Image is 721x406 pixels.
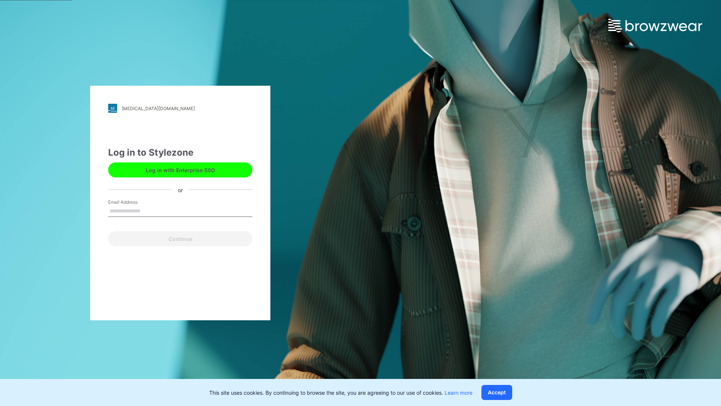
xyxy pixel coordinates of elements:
[172,186,189,194] div: or
[481,385,512,400] button: Accept
[122,106,195,111] div: [MEDICAL_DATA][DOMAIN_NAME]
[108,146,252,159] div: Log in to Stylezone
[108,104,252,113] a: [MEDICAL_DATA][DOMAIN_NAME]
[108,104,117,113] img: stylezone-logo.562084cfcfab977791bfbf7441f1a819.svg
[445,389,472,396] a: Learn more
[108,199,161,206] label: Email Address
[608,19,702,32] img: browzwear-logo.e42bd6dac1945053ebaf764b6aa21510.svg
[108,162,252,177] button: Log in with Enterprise SSO
[209,389,472,397] p: This site uses cookies. By continuing to browse the site, you are agreeing to our use of cookies.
